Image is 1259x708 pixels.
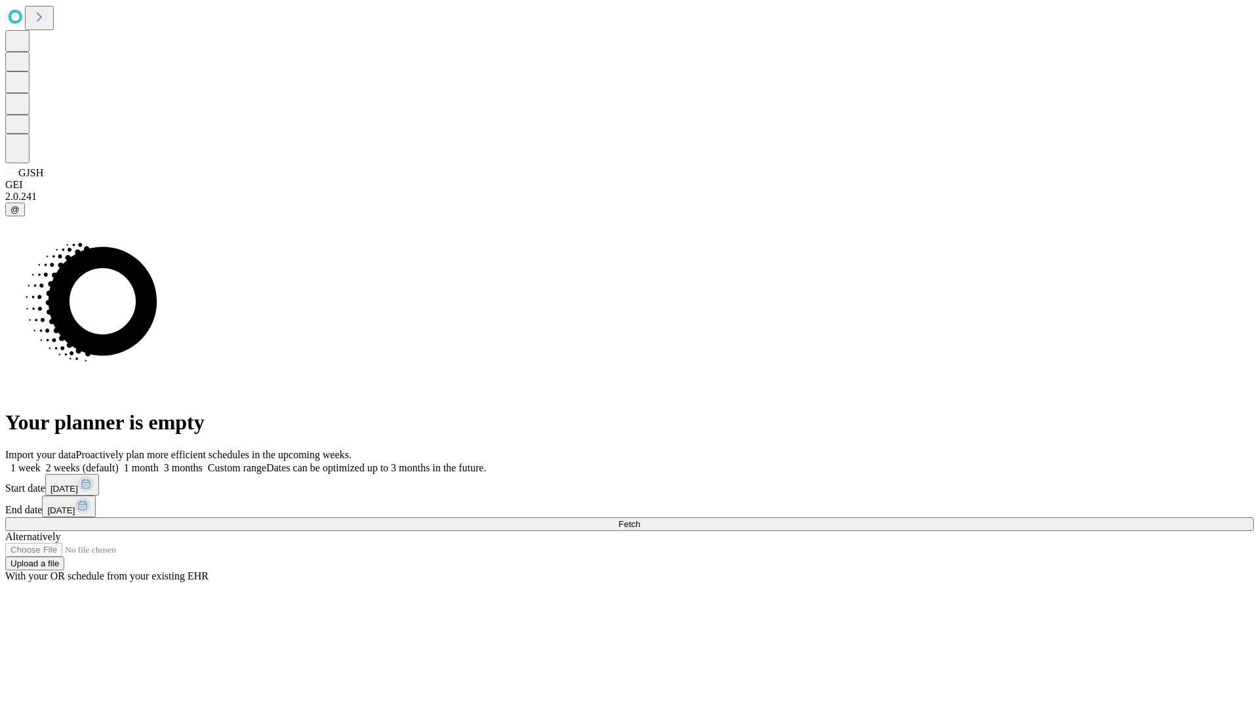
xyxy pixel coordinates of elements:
span: 1 week [10,462,41,473]
span: 2 weeks (default) [46,462,119,473]
span: Dates can be optimized up to 3 months in the future. [266,462,486,473]
button: [DATE] [42,496,96,517]
button: @ [5,203,25,216]
div: GEI [5,179,1254,191]
button: [DATE] [45,474,99,496]
span: Fetch [618,519,640,529]
span: GJSH [18,167,43,178]
span: [DATE] [50,484,78,494]
span: Proactively plan more efficient schedules in the upcoming weeks. [76,449,351,460]
div: Start date [5,474,1254,496]
span: Import your data [5,449,76,460]
span: 3 months [164,462,203,473]
span: 1 month [124,462,159,473]
span: Alternatively [5,531,60,542]
span: @ [10,205,20,214]
span: [DATE] [47,505,75,515]
h1: Your planner is empty [5,410,1254,435]
div: 2.0.241 [5,191,1254,203]
div: End date [5,496,1254,517]
span: With your OR schedule from your existing EHR [5,570,209,581]
button: Fetch [5,517,1254,531]
span: Custom range [208,462,266,473]
button: Upload a file [5,557,64,570]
